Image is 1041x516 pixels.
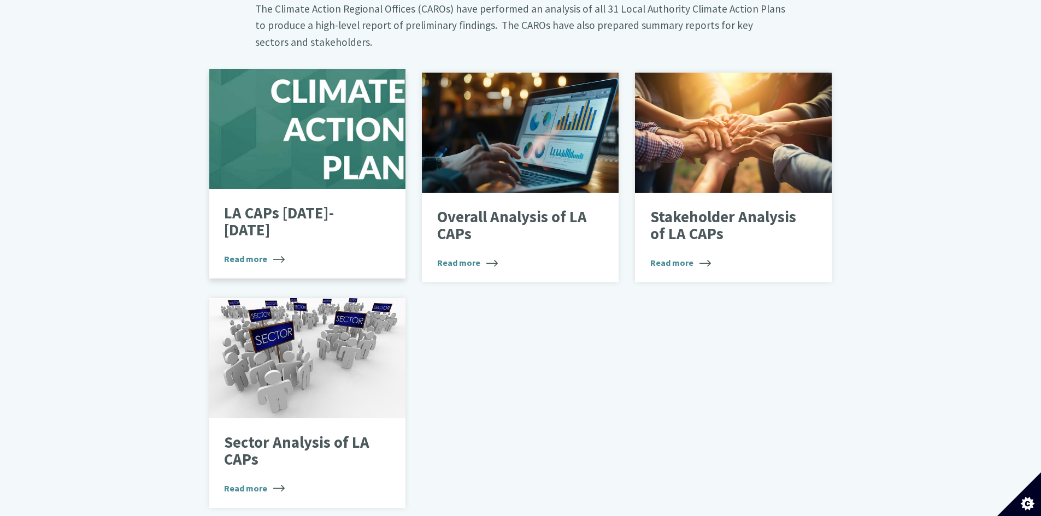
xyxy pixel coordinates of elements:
p: Sector Analysis of LA CAPs [224,434,374,468]
big: The Climate Action Regional Offices (CAROs) have performed an analysis of all 31 Local Authority ... [255,2,785,49]
p: Stakeholder Analysis of LA CAPs [650,209,801,243]
a: Sector Analysis of LA CAPs Read more [209,298,406,508]
p: Overall Analysis of LA CAPs [437,209,587,243]
a: LA CAPs [DATE]-[DATE] Read more [209,69,406,278]
span: Read more [437,256,498,269]
a: Stakeholder Analysis of LA CAPs Read more [635,73,832,282]
span: Read more [224,252,285,265]
span: Read more [224,482,285,495]
button: Set cookie preferences [997,472,1041,516]
a: Overall Analysis of LA CAPs Read more [422,73,619,282]
p: LA CAPs [DATE]-[DATE] [224,205,374,239]
span: Read more [650,256,711,269]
